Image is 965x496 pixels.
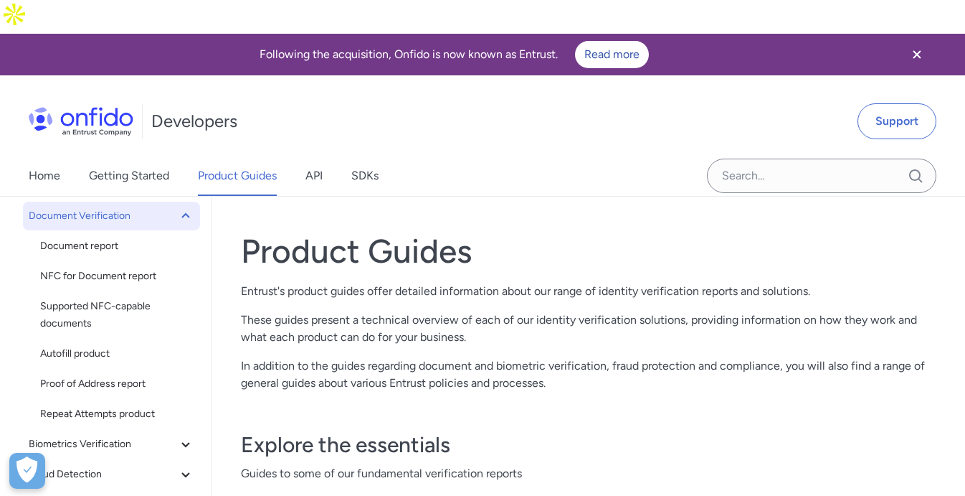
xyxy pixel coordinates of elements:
[29,156,60,196] a: Home
[23,202,200,230] button: Document Verification
[40,406,194,423] span: Repeat Attempts product
[9,453,45,489] div: Cookie Preferences
[890,37,943,72] button: Close banner
[305,156,323,196] a: API
[241,312,936,346] p: These guides present a technical overview of each of our identity verification solutions, providi...
[89,156,169,196] a: Getting Started
[707,159,936,193] input: Onfido search input field
[40,298,194,332] span: Supported NFC-capable documents
[34,370,200,398] a: Proof of Address report
[40,375,194,393] span: Proof of Address report
[23,430,200,459] button: Biometrics Verification
[34,400,200,429] a: Repeat Attempts product
[9,453,45,489] button: Open Preferences
[29,107,133,136] img: Onfido Logo
[34,232,200,261] a: Document report
[29,207,177,225] span: Document Verification
[34,292,200,338] a: Supported NFC-capable documents
[29,436,177,453] span: Biometrics Verification
[241,357,936,392] p: In addition to the guides regarding document and biometric verification, fraud protection and com...
[575,41,649,68] a: Read more
[241,431,936,459] h3: Explore the essentials
[17,41,890,68] div: Following the acquisition, Onfido is now known as Entrust.
[29,466,177,483] span: Fraud Detection
[857,103,936,139] a: Support
[34,340,200,368] a: Autofill product
[241,283,936,300] p: Entrust's product guides offer detailed information about our range of identity verification repo...
[908,46,926,63] svg: Close banner
[198,156,277,196] a: Product Guides
[40,238,194,255] span: Document report
[151,110,237,133] h1: Developers
[23,460,200,489] button: Fraud Detection
[40,268,194,285] span: NFC for Document report
[241,465,936,482] span: Guides to some of our fundamental verification reports
[34,262,200,291] a: NFC for Document report
[40,345,194,362] span: Autofill product
[351,156,379,196] a: SDKs
[241,231,936,271] h1: Product Guides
